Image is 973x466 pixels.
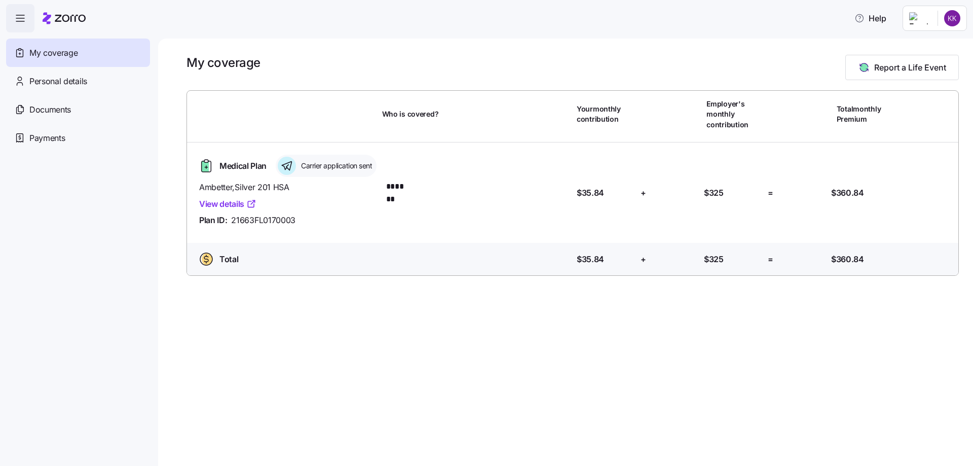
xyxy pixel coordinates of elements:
a: My coverage [6,39,150,67]
span: + [641,253,646,266]
span: Total [219,253,238,266]
span: Employer's monthly contribution [706,99,763,130]
span: $360.84 [831,187,864,199]
span: Medical Plan [219,160,267,172]
span: Documents [29,103,71,116]
span: Who is covered? [382,109,439,119]
span: Report a Life Event [874,61,946,74]
span: = [768,187,773,199]
span: Personal details [29,75,87,88]
span: Plan ID: [199,214,227,227]
span: $360.84 [831,253,864,266]
span: My coverage [29,47,78,59]
button: Report a Life Event [845,55,959,80]
span: 21663FL0170003 [231,214,295,227]
span: Help [854,12,886,24]
h1: My coverage [186,55,260,70]
span: + [641,187,646,199]
img: d6941a325e739481e402a2c4247e3db7 [944,10,960,26]
span: Payments [29,132,65,145]
button: Help [846,8,894,28]
img: Employer logo [909,12,929,24]
span: $325 [704,253,724,266]
a: Payments [6,124,150,152]
span: $35.84 [577,253,604,266]
span: $35.84 [577,187,604,199]
span: Carrier application sent [298,161,372,171]
span: Your monthly contribution [577,104,633,125]
a: Personal details [6,67,150,95]
span: Total monthly Premium [837,104,893,125]
span: Ambetter , Silver 201 HSA [199,181,374,194]
a: Documents [6,95,150,124]
span: = [768,253,773,266]
span: $325 [704,187,724,199]
a: View details [199,198,256,210]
